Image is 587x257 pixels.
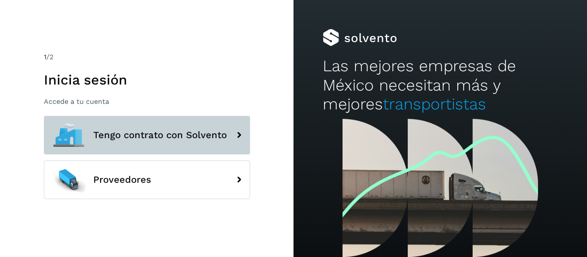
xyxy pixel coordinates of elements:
[44,52,250,62] div: /2
[93,175,151,185] span: Proveedores
[383,95,486,113] span: transportistas
[44,160,250,199] button: Proveedores
[44,97,250,106] p: Accede a tu cuenta
[44,53,46,61] span: 1
[44,116,250,154] button: Tengo contrato con Solvento
[323,57,557,114] h2: Las mejores empresas de México necesitan más y mejores
[93,130,227,140] span: Tengo contrato con Solvento
[44,72,250,88] h1: Inicia sesión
